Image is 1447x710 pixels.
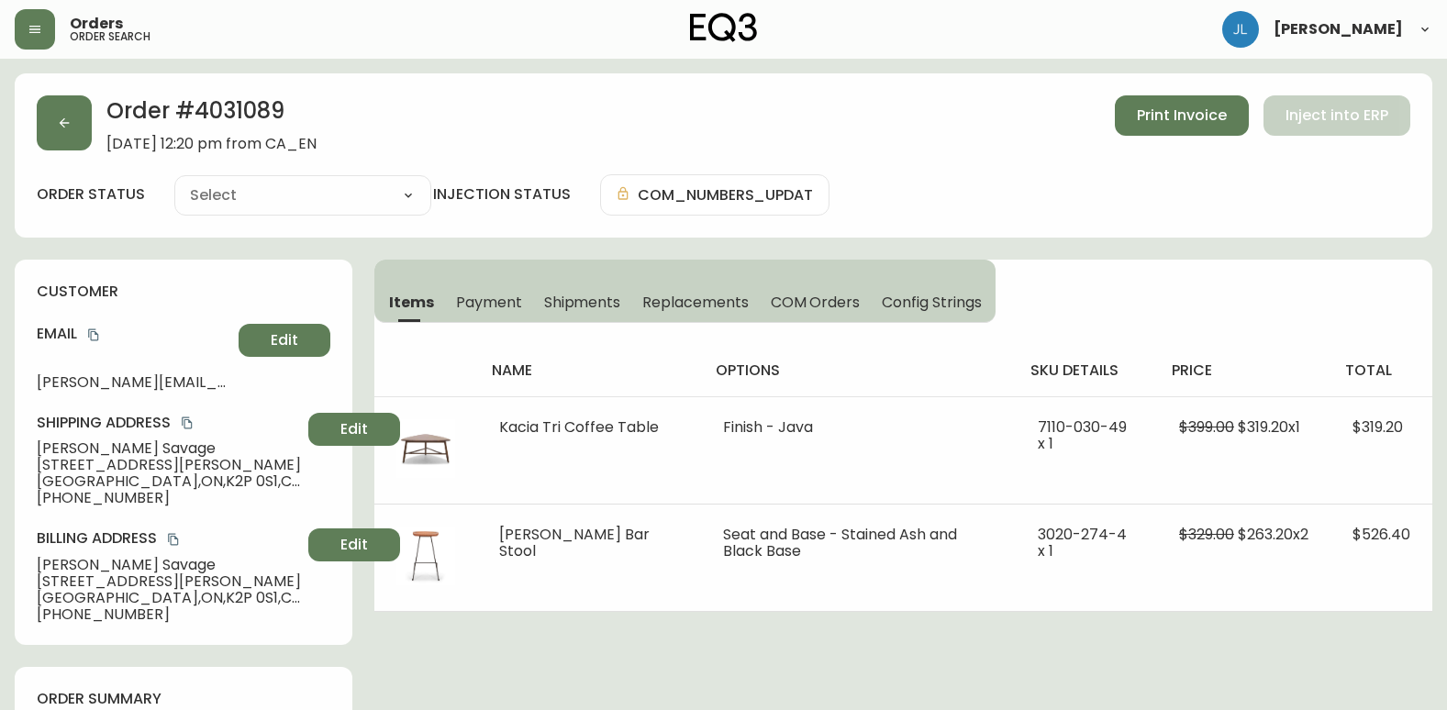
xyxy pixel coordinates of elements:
span: Payment [456,293,522,312]
li: Seat and Base - Stained Ash and Black Base [723,527,995,560]
h4: Shipping Address [37,413,301,433]
span: Shipments [544,293,621,312]
button: copy [178,414,196,432]
img: logo [690,13,758,42]
span: Edit [340,419,368,439]
button: Print Invoice [1115,95,1249,136]
h4: injection status [433,184,571,205]
h4: name [492,361,685,381]
span: Replacements [642,293,748,312]
h4: sku details [1030,361,1142,381]
span: Orders [70,17,123,31]
h2: Order # 4031089 [106,95,317,136]
button: copy [164,530,183,549]
span: Print Invoice [1137,105,1227,126]
span: 3020-274-4 x 1 [1038,524,1127,561]
span: Items [389,293,434,312]
h4: customer [37,282,330,302]
span: COM Orders [771,293,861,312]
button: copy [84,326,103,344]
span: 7110-030-49 x 1 [1038,416,1127,454]
span: [STREET_ADDRESS][PERSON_NAME] [37,457,301,473]
button: Edit [308,413,400,446]
span: $399.00 [1179,416,1234,438]
label: order status [37,184,145,205]
span: $329.00 [1179,524,1234,545]
span: $263.20 x 2 [1238,524,1308,545]
span: [DATE] 12:20 pm from CA_EN [106,136,317,152]
span: [PERSON_NAME] Savage [37,440,301,457]
span: [PERSON_NAME] Bar Stool [499,524,650,561]
span: [STREET_ADDRESS][PERSON_NAME] [37,573,301,590]
span: [PHONE_NUMBER] [37,606,301,623]
span: Kacia Tri Coffee Table [499,416,659,438]
h4: order summary [37,689,330,709]
li: Finish - Java [723,419,995,436]
span: [GEOGRAPHIC_DATA] , ON , K2P 0S1 , CA [37,473,301,490]
h4: price [1172,361,1316,381]
button: Edit [239,324,330,357]
img: ba98015b-1545-4014-9722-7edaf00c73de.jpg [396,419,455,478]
span: $319.20 x 1 [1238,416,1300,438]
span: Config Strings [882,293,981,312]
span: [GEOGRAPHIC_DATA] , ON , K2P 0S1 , CA [37,590,301,606]
span: Edit [340,535,368,555]
h4: Billing Address [37,528,301,549]
span: $526.40 [1352,524,1410,545]
h5: order search [70,31,150,42]
img: 1c9c23e2a847dab86f8017579b61559c [1222,11,1259,48]
h4: total [1345,361,1418,381]
span: [PERSON_NAME][EMAIL_ADDRESS][PERSON_NAME][PERSON_NAME][DOMAIN_NAME] [37,374,231,391]
span: [PHONE_NUMBER] [37,490,301,506]
span: [PERSON_NAME] [1274,22,1403,37]
img: 04f51693-7bc0-4d0a-8f37-1c9fab88fe95.jpg [396,527,455,585]
button: Edit [308,528,400,561]
span: Edit [271,330,298,350]
span: $319.20 [1352,416,1403,438]
span: [PERSON_NAME] Savage [37,557,301,573]
h4: options [716,361,1002,381]
h4: Email [37,324,231,344]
